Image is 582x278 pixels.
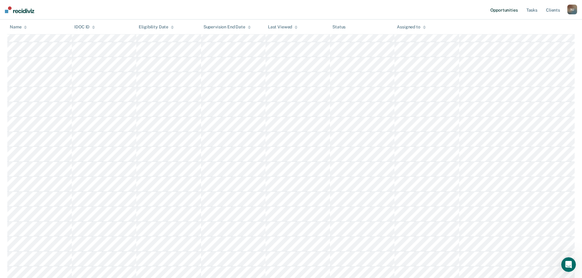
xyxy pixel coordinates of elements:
[397,24,426,30] div: Assigned to
[139,24,174,30] div: Eligibility Date
[567,5,577,14] button: NJ
[561,257,576,272] iframe: Intercom live chat
[203,24,251,30] div: Supervision End Date
[268,24,298,30] div: Last Viewed
[10,24,27,30] div: Name
[332,24,346,30] div: Status
[74,24,95,30] div: IDOC ID
[5,6,34,13] img: Recidiviz
[567,5,577,14] div: N J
